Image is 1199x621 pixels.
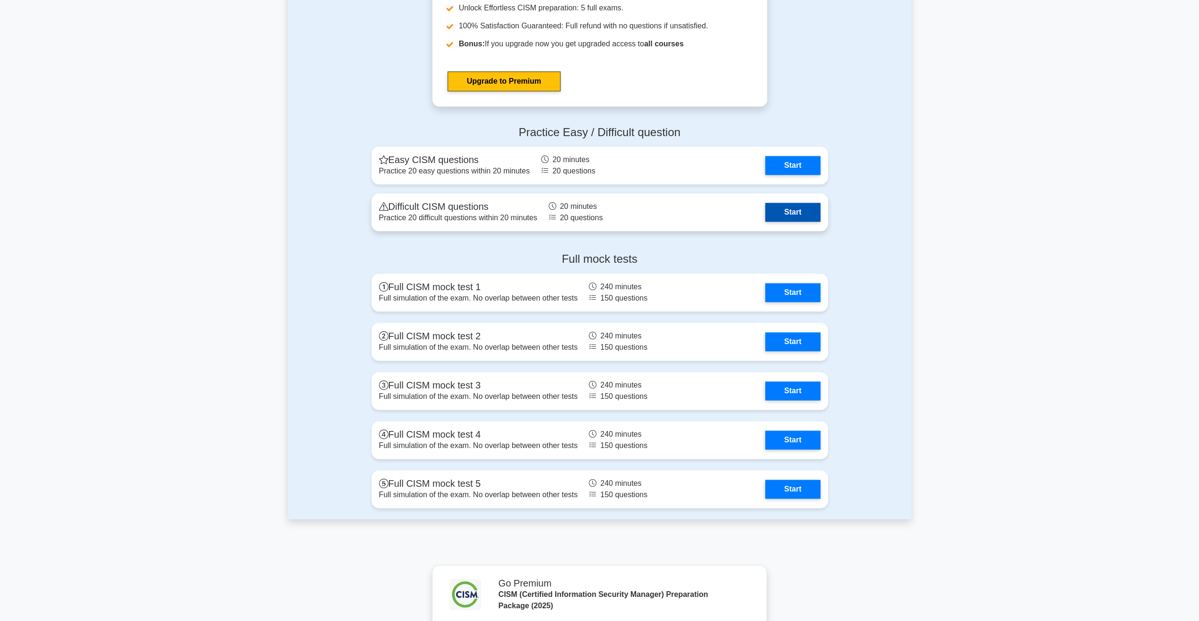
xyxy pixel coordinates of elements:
a: Start [765,283,820,302]
a: Start [765,156,820,175]
a: Start [765,381,820,400]
a: Start [765,431,820,449]
a: Start [765,480,820,499]
h4: Full mock tests [371,252,828,266]
a: Upgrade to Premium [448,71,561,91]
a: Start [765,203,820,222]
h4: Practice Easy / Difficult question [371,126,828,139]
a: Start [765,332,820,351]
